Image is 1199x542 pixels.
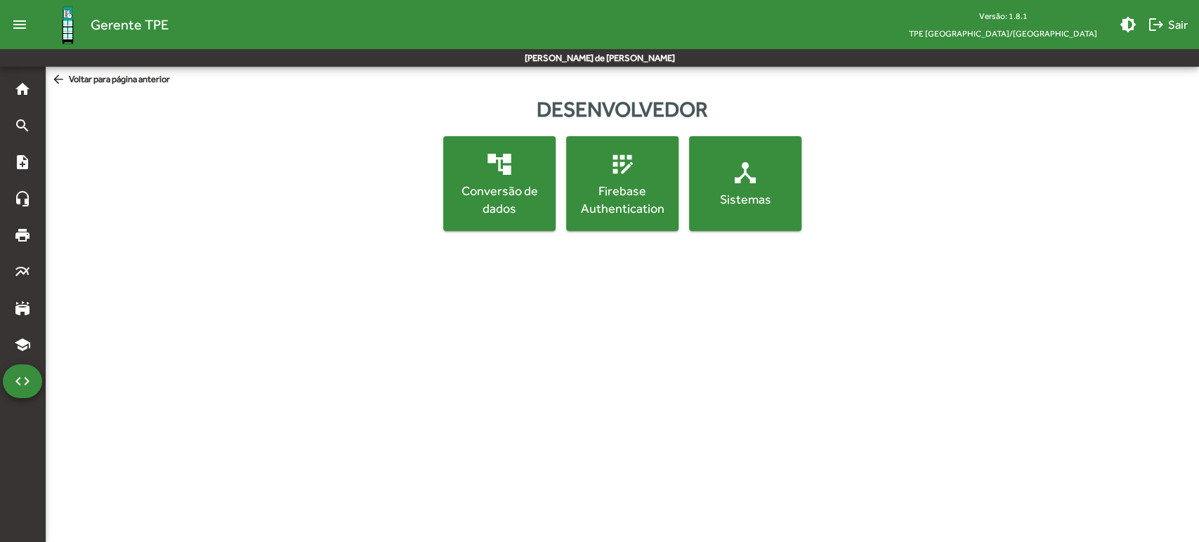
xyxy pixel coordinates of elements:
span: Gerente TPE [91,13,169,36]
img: Logo [45,2,91,48]
mat-icon: logout [1148,16,1165,33]
mat-icon: home [14,81,31,98]
button: Conversão de dados [443,136,556,231]
mat-icon: headset_mic [14,190,31,207]
div: Sistemas [692,190,799,208]
div: Conversão de dados [446,182,553,217]
mat-icon: menu [6,11,34,39]
button: Firebase Authentication [566,136,679,231]
mat-icon: search [14,117,31,134]
div: Versão: 1.8.1 [898,7,1108,25]
button: Sistemas [689,136,801,231]
span: Sair [1148,12,1188,37]
a: Gerente TPE [34,2,169,48]
button: Sair [1142,12,1193,37]
mat-icon: account_tree [485,150,513,178]
mat-icon: device_hub [731,159,759,187]
div: Firebase Authentication [569,182,676,217]
mat-icon: brightness_medium [1120,16,1136,33]
mat-icon: arrow_back [51,72,69,88]
mat-icon: print [14,227,31,244]
mat-icon: note_add [14,154,31,171]
span: Voltar para página anterior [51,72,170,88]
mat-icon: app_registration [608,150,636,178]
div: Desenvolvedor [46,93,1199,125]
span: TPE [GEOGRAPHIC_DATA]/[GEOGRAPHIC_DATA] [898,25,1108,42]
